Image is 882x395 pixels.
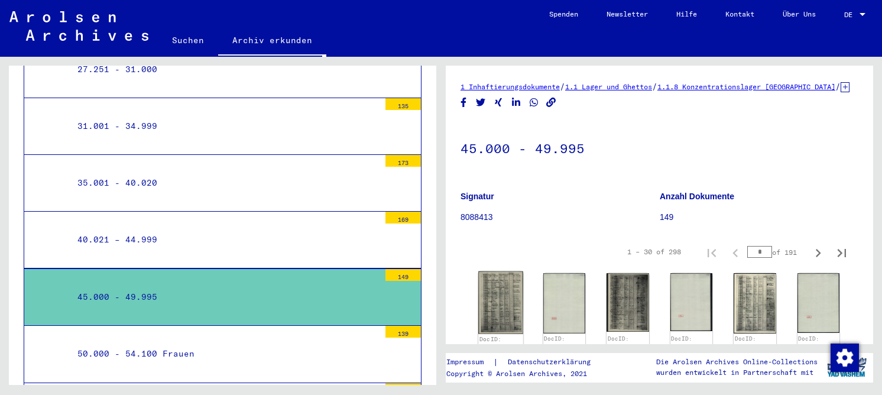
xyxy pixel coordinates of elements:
[492,95,505,110] button: Share on Xing
[652,81,657,92] span: /
[660,211,858,224] p: 149
[461,211,659,224] p: 8088413
[544,335,572,350] a: DocID: 10796081
[69,171,380,195] div: 35.001 - 40.020
[69,342,380,365] div: 50.000 - 54.100 Frauen
[724,240,747,264] button: Previous page
[545,95,557,110] button: Copy link
[69,286,380,309] div: 45.000 - 49.995
[446,356,605,368] div: |
[385,383,421,395] div: 136
[510,95,523,110] button: Share on LinkedIn
[747,247,806,258] div: of 191
[798,335,826,350] a: DocID: 10796083
[671,335,699,350] a: DocID: 10796082
[385,326,421,338] div: 139
[657,82,835,91] a: 1.1.8 Konzentrationslager [GEOGRAPHIC_DATA]
[446,368,605,379] p: Copyright © Arolsen Archives, 2021
[844,11,857,19] span: DE
[670,273,713,331] img: 002.jpg
[797,273,840,333] img: 002.jpg
[735,335,763,350] a: DocID: 10796083
[461,121,858,173] h1: 45.000 - 49.995
[806,240,830,264] button: Next page
[458,95,470,110] button: Share on Facebook
[385,212,421,224] div: 169
[830,240,854,264] button: Last page
[158,26,218,54] a: Suchen
[607,273,649,331] img: 001.jpg
[69,115,380,138] div: 31.001 - 34.999
[385,269,421,281] div: 149
[656,357,818,367] p: Die Arolsen Archives Online-Collections
[528,95,540,110] button: Share on WhatsApp
[734,273,776,334] img: 001.jpg
[218,26,326,57] a: Archiv erkunden
[627,247,681,257] div: 1 – 30 of 298
[69,58,380,81] div: 27.251 - 31.000
[565,82,652,91] a: 1.1 Lager und Ghettos
[498,356,605,368] a: Datenschutzerklärung
[656,367,818,378] p: wurden entwickelt in Partnerschaft mit
[478,271,523,334] img: 001.jpg
[543,273,586,333] img: 002.jpg
[479,336,509,352] a: DocID: 10796081
[461,82,560,91] a: 1 Inhaftierungsdokumente
[385,155,421,167] div: 173
[608,335,636,350] a: DocID: 10796082
[825,352,869,382] img: yv_logo.png
[560,81,565,92] span: /
[475,95,487,110] button: Share on Twitter
[385,98,421,110] div: 135
[700,240,724,264] button: First page
[446,356,493,368] a: Impressum
[660,192,734,201] b: Anzahl Dokumente
[9,11,148,41] img: Arolsen_neg.svg
[831,344,859,372] img: Zustimmung ändern
[835,81,841,92] span: /
[69,228,380,251] div: 40.021 – 44.999
[461,192,494,201] b: Signatur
